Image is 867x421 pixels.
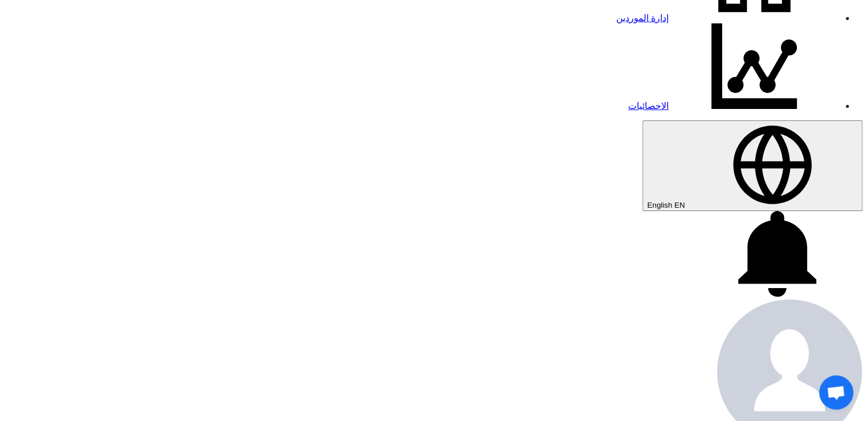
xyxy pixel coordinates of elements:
[616,13,840,23] a: إدارة الموردين
[642,120,862,211] button: English EN
[647,201,672,209] span: English
[628,101,840,111] a: الاحصائيات
[674,201,685,209] span: EN
[819,375,853,410] div: Open chat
